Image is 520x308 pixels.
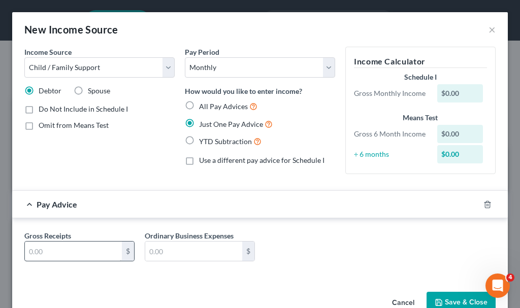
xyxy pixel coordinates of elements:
label: How would you like to enter income? [185,86,302,96]
span: Debtor [39,86,61,95]
div: $0.00 [437,125,482,143]
label: Gross Receipts [24,230,71,241]
div: ÷ 6 months [349,149,432,159]
button: × [489,23,496,36]
iframe: Intercom live chat [485,273,510,298]
span: YTD Subtraction [199,137,252,146]
span: Do Not Include in Schedule I [39,105,128,113]
div: Gross Monthly Income [349,88,432,98]
div: $0.00 [437,84,482,102]
div: $ [242,242,254,261]
label: Pay Period [185,47,219,57]
span: 4 [506,273,514,282]
label: Ordinary Business Expenses [145,230,234,241]
span: Use a different pay advice for Schedule I [199,156,324,164]
span: Spouse [88,86,110,95]
span: Pay Advice [37,199,77,209]
span: Income Source [24,48,72,56]
span: All Pay Advices [199,102,248,111]
div: $0.00 [437,145,482,163]
span: Just One Pay Advice [199,120,263,128]
input: 0.00 [145,242,242,261]
div: $ [122,242,134,261]
div: Schedule I [354,72,487,82]
input: 0.00 [25,242,122,261]
span: Omit from Means Test [39,121,109,129]
div: New Income Source [24,22,118,37]
div: Gross 6 Month Income [349,129,432,139]
div: Means Test [354,113,487,123]
h5: Income Calculator [354,55,487,68]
